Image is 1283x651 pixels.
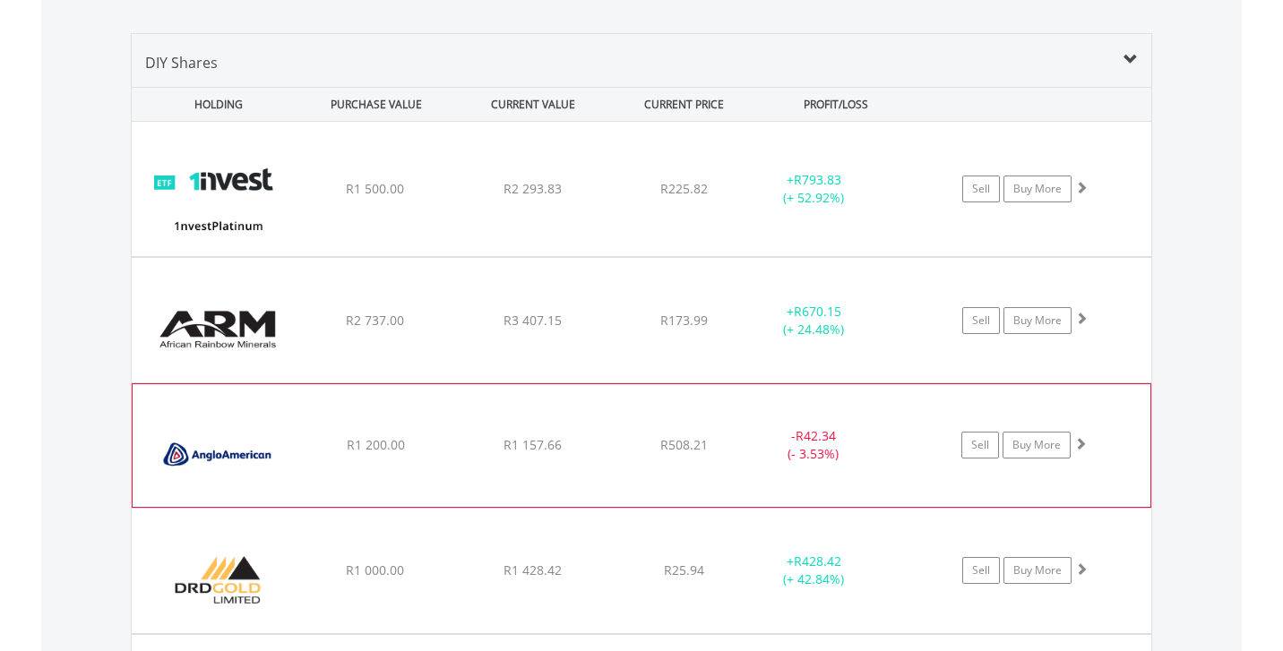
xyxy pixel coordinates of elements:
[962,557,1000,584] a: Sell
[1003,432,1071,458] a: Buy More
[141,144,295,252] img: EQU.ZA.ETFPLT.png
[1003,176,1072,202] a: Buy More
[145,53,218,73] span: DIY Shares
[962,176,1000,202] a: Sell
[299,88,452,121] div: PURCHASE VALUE
[746,552,882,588] div: + (+ 42.84%)
[504,180,562,197] span: R2 293.83
[504,312,562,329] span: R3 407.15
[504,436,562,453] span: R1 157.66
[746,303,882,338] div: + (+ 24.48%)
[456,88,609,121] div: CURRENT VALUE
[346,180,404,197] span: R1 500.00
[746,171,882,207] div: + (+ 52.92%)
[794,303,841,320] span: R670.15
[660,312,708,329] span: R173.99
[961,432,999,458] a: Sell
[660,180,708,197] span: R225.82
[794,552,841,570] span: R428.42
[346,312,404,329] span: R2 737.00
[613,88,755,121] div: CURRENT PRICE
[794,171,841,188] span: R793.83
[504,561,562,578] span: R1 428.42
[141,531,295,628] img: EQU.ZA.DRD.png
[141,280,295,377] img: EQU.ZA.ARI.png
[962,307,1000,334] a: Sell
[346,561,404,578] span: R1 000.00
[1003,307,1072,334] a: Buy More
[1003,557,1072,584] a: Buy More
[746,427,881,463] div: - (- 3.53%)
[759,88,912,121] div: PROFIT/LOSS
[660,436,708,453] span: R508.21
[142,407,296,503] img: EQU.ZA.AGL.png
[347,436,405,453] span: R1 200.00
[133,88,296,121] div: HOLDING
[796,427,836,444] span: R42.34
[664,561,704,578] span: R25.94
